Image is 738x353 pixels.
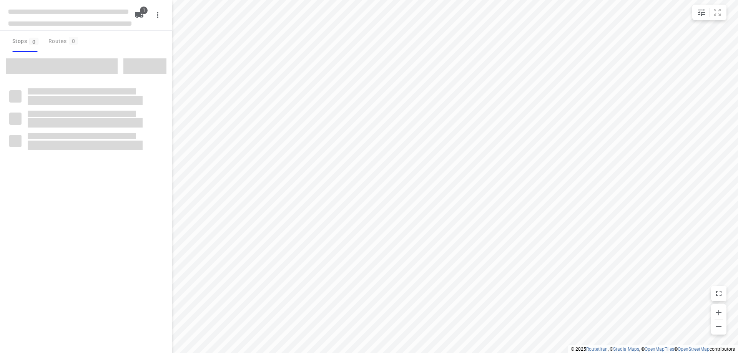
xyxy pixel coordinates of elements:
[613,346,639,352] a: Stadia Maps
[694,5,709,20] button: Map settings
[586,346,608,352] a: Routetitan
[692,5,726,20] div: small contained button group
[571,346,735,352] li: © 2025 , © , © © contributors
[645,346,674,352] a: OpenMapTiles
[678,346,710,352] a: OpenStreetMap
